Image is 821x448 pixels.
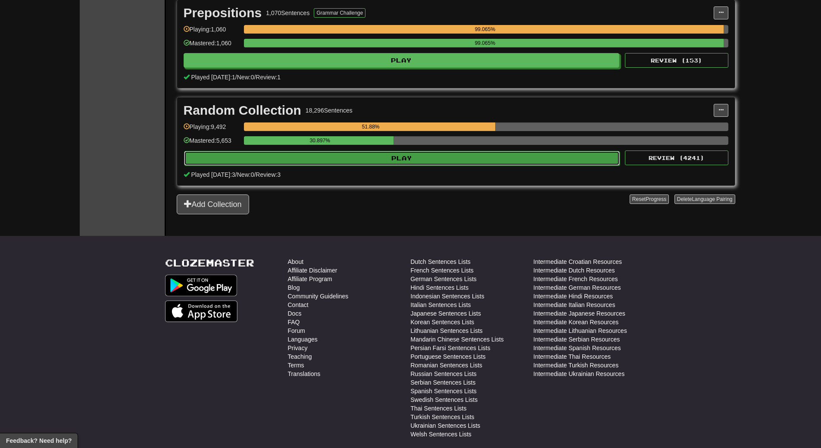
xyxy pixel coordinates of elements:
button: Add Collection [177,194,249,214]
a: Blog [288,283,300,292]
a: Lithuanian Sentences Lists [411,326,483,335]
a: Turkish Sentences Lists [411,413,474,421]
a: German Sentences Lists [411,275,477,283]
a: Indonesian Sentences Lists [411,292,484,301]
button: Play [184,53,620,68]
a: Intermediate Turkish Resources [534,361,619,370]
button: Review (4241) [625,150,728,165]
span: / [254,171,256,178]
span: / [235,74,237,81]
a: Intermediate Dutch Resources [534,266,615,275]
a: Languages [288,335,318,344]
span: Played [DATE]: 3 [191,171,235,178]
a: Intermediate Thai Resources [534,352,611,361]
a: Intermediate Spanish Resources [534,344,621,352]
a: Ukrainian Sentences Lists [411,421,481,430]
a: Intermediate Japanese Resources [534,309,625,318]
span: Open feedback widget [6,436,72,445]
div: Random Collection [184,104,301,117]
img: Get it on Google Play [165,275,237,296]
a: Swedish Sentences Lists [411,395,478,404]
a: Translations [288,370,321,378]
a: Japanese Sentences Lists [411,309,481,318]
a: Spanish Sentences Lists [411,387,477,395]
a: Romanian Sentences Lists [411,361,483,370]
a: Intermediate Ukrainian Resources [534,370,625,378]
a: About [288,257,304,266]
a: Intermediate Hindi Resources [534,292,613,301]
a: Intermediate French Resources [534,275,618,283]
a: FAQ [288,318,300,326]
a: Privacy [288,344,308,352]
a: Intermediate Lithuanian Resources [534,326,627,335]
a: Portuguese Sentences Lists [411,352,486,361]
span: New: 0 [237,171,254,178]
a: Affiliate Program [288,275,332,283]
a: Russian Sentences Lists [411,370,477,378]
div: 99.065% [247,25,724,34]
a: Serbian Sentences Lists [411,378,476,387]
a: Community Guidelines [288,292,349,301]
a: Italian Sentences Lists [411,301,471,309]
a: Welsh Sentences Lists [411,430,471,439]
span: Review: 3 [256,171,281,178]
a: Docs [288,309,302,318]
a: Thai Sentences Lists [411,404,467,413]
button: ResetProgress [630,194,669,204]
a: Intermediate Korean Resources [534,318,619,326]
span: / [254,74,256,81]
a: Dutch Sentences Lists [411,257,471,266]
button: Play [184,151,620,166]
div: 51.88% [247,122,495,131]
div: 99.065% [247,39,724,47]
a: Teaching [288,352,312,361]
div: Mastered: 5,653 [184,136,240,150]
span: / [235,171,237,178]
span: Progress [646,196,666,202]
button: Review (153) [625,53,728,68]
button: Grammar Challenge [314,8,365,18]
div: Playing: 9,492 [184,122,240,137]
span: Review: 1 [256,74,281,81]
div: 18,296 Sentences [306,106,353,115]
a: Intermediate Serbian Resources [534,335,620,344]
span: New: 0 [237,74,254,81]
div: Prepositions [184,6,262,19]
a: Korean Sentences Lists [411,318,474,326]
span: Played [DATE]: 1 [191,74,235,81]
a: Contact [288,301,309,309]
a: Affiliate Disclaimer [288,266,337,275]
a: Intermediate German Resources [534,283,621,292]
div: 30.897% [247,136,393,145]
a: Forum [288,326,305,335]
button: DeleteLanguage Pairing [674,194,735,204]
div: Playing: 1,060 [184,25,240,39]
a: Intermediate Croatian Resources [534,257,622,266]
span: Language Pairing [692,196,732,202]
a: Terms [288,361,304,370]
div: Mastered: 1,060 [184,39,240,53]
a: Hindi Sentences Lists [411,283,469,292]
div: 1,070 Sentences [266,9,309,17]
a: Persian Farsi Sentences Lists [411,344,490,352]
a: Intermediate Italian Resources [534,301,615,309]
a: Mandarin Chinese Sentences Lists [411,335,504,344]
img: Get it on App Store [165,301,238,322]
a: Clozemaster [165,257,254,268]
a: French Sentences Lists [411,266,474,275]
